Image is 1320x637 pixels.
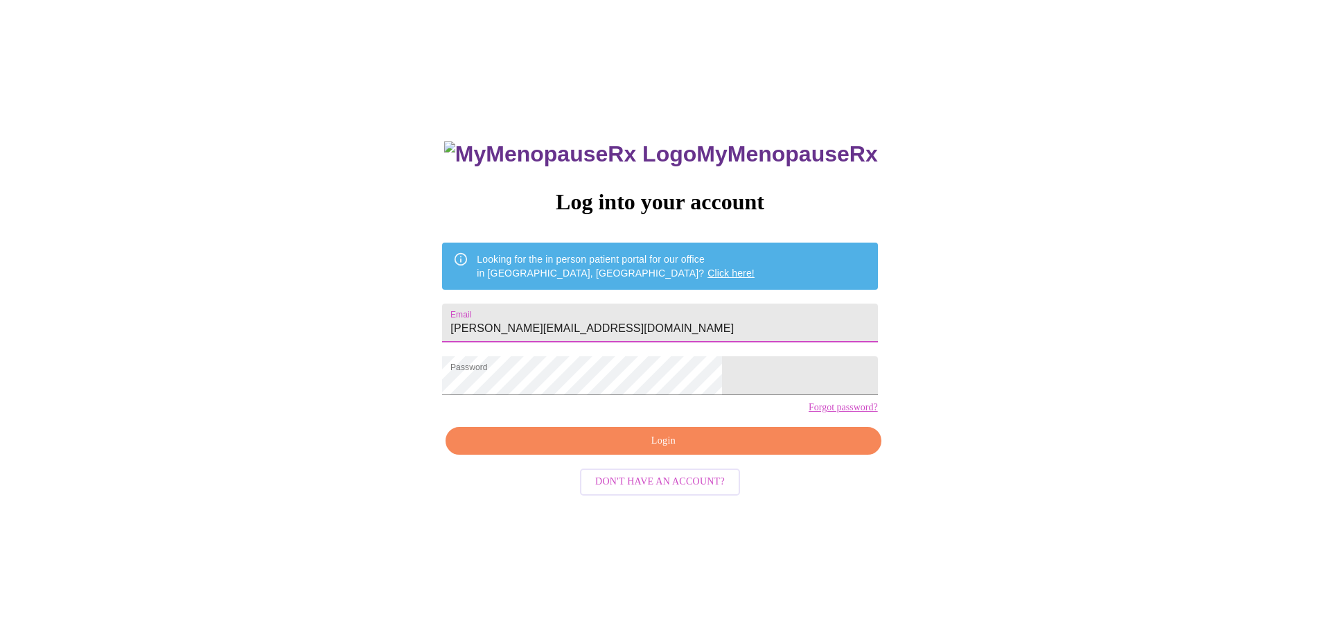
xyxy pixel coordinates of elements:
[444,141,696,167] img: MyMenopauseRx Logo
[446,427,881,455] button: Login
[461,433,865,450] span: Login
[595,473,725,491] span: Don't have an account?
[707,268,755,279] a: Click here!
[809,402,878,413] a: Forgot password?
[444,141,878,167] h3: MyMenopauseRx
[577,475,743,487] a: Don't have an account?
[442,189,877,215] h3: Log into your account
[580,469,740,496] button: Don't have an account?
[477,247,755,286] div: Looking for the in person patient portal for our office in [GEOGRAPHIC_DATA], [GEOGRAPHIC_DATA]?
